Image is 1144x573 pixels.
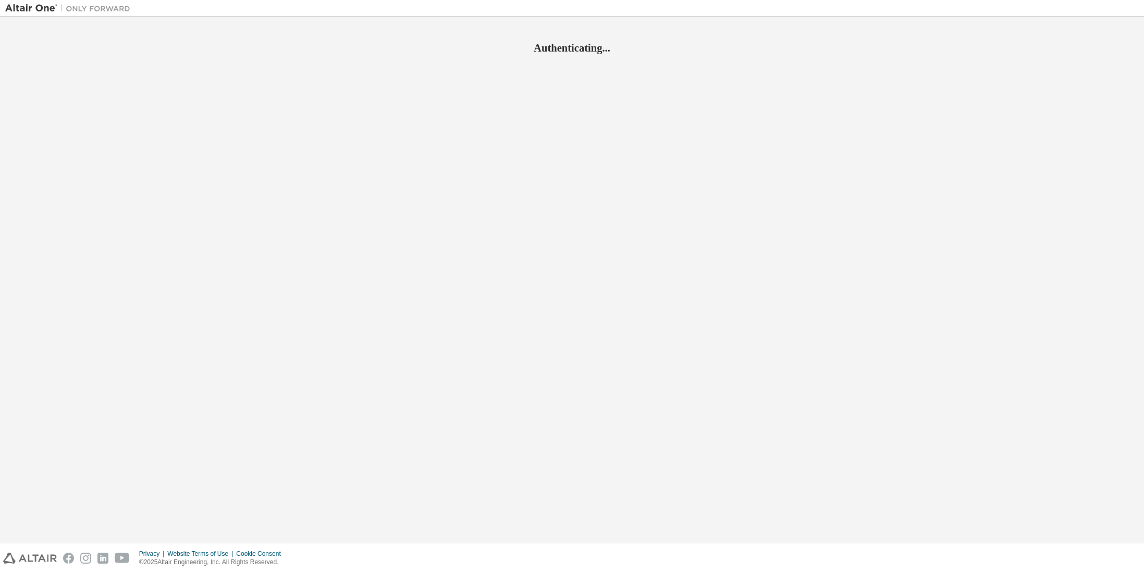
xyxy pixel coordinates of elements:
img: facebook.svg [63,553,74,564]
img: altair_logo.svg [3,553,57,564]
img: instagram.svg [80,553,91,564]
div: Privacy [139,550,167,558]
img: youtube.svg [115,553,130,564]
h2: Authenticating... [5,41,1139,55]
img: Altair One [5,3,136,14]
p: © 2025 Altair Engineering, Inc. All Rights Reserved. [139,558,287,567]
div: Website Terms of Use [167,550,236,558]
img: linkedin.svg [97,553,108,564]
div: Cookie Consent [236,550,287,558]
